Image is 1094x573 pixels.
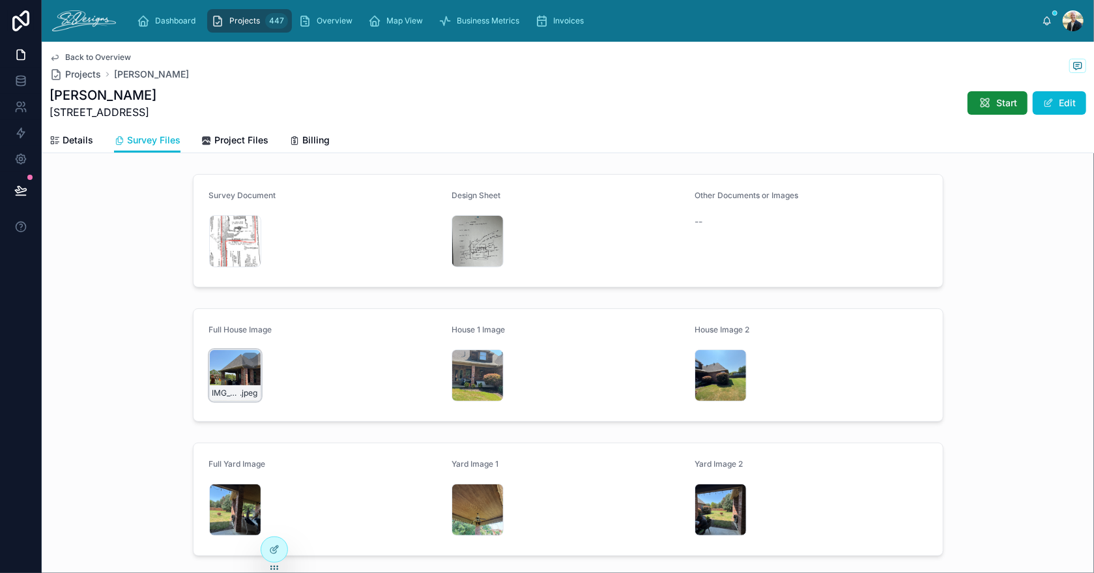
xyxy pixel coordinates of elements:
span: Projects [65,68,101,81]
a: Map View [364,9,432,33]
a: Details [50,128,93,154]
a: Business Metrics [435,9,528,33]
h1: [PERSON_NAME] [50,86,156,104]
span: House Image 2 [695,325,749,334]
a: Survey Files [114,128,180,153]
span: Map View [386,16,423,26]
span: Projects [229,16,260,26]
span: Invoices [553,16,584,26]
span: Business Metrics [457,16,519,26]
span: Details [63,134,93,147]
span: Overview [317,16,353,26]
div: 447 [265,13,288,29]
a: Project Files [201,128,268,154]
span: -- [695,215,702,228]
span: Full Yard Image [209,459,266,469]
span: Survey Files [127,134,180,147]
span: Start [996,96,1017,110]
div: scrollable content [126,7,1042,35]
a: Billing [289,128,330,154]
span: IMG_2886 [212,388,240,398]
button: Start [968,91,1028,115]
span: Billing [302,134,330,147]
span: .jpeg [240,388,258,398]
span: Project Files [214,134,268,147]
button: Edit [1033,91,1086,115]
a: Dashboard [133,9,205,33]
span: Other Documents or Images [695,190,798,200]
span: Design Sheet [452,190,500,200]
span: Back to Overview [65,52,131,63]
a: Projects447 [207,9,292,33]
span: [STREET_ADDRESS] [50,104,156,120]
a: Invoices [531,9,593,33]
span: Yard Image 2 [695,459,743,469]
img: App logo [52,10,116,31]
a: [PERSON_NAME] [114,68,189,81]
span: House 1 Image [452,325,505,334]
a: Overview [295,9,362,33]
span: Survey Document [209,190,276,200]
span: Yard Image 1 [452,459,498,469]
a: Back to Overview [50,52,131,63]
span: Dashboard [155,16,195,26]
a: Projects [50,68,101,81]
span: Full House Image [209,325,272,334]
